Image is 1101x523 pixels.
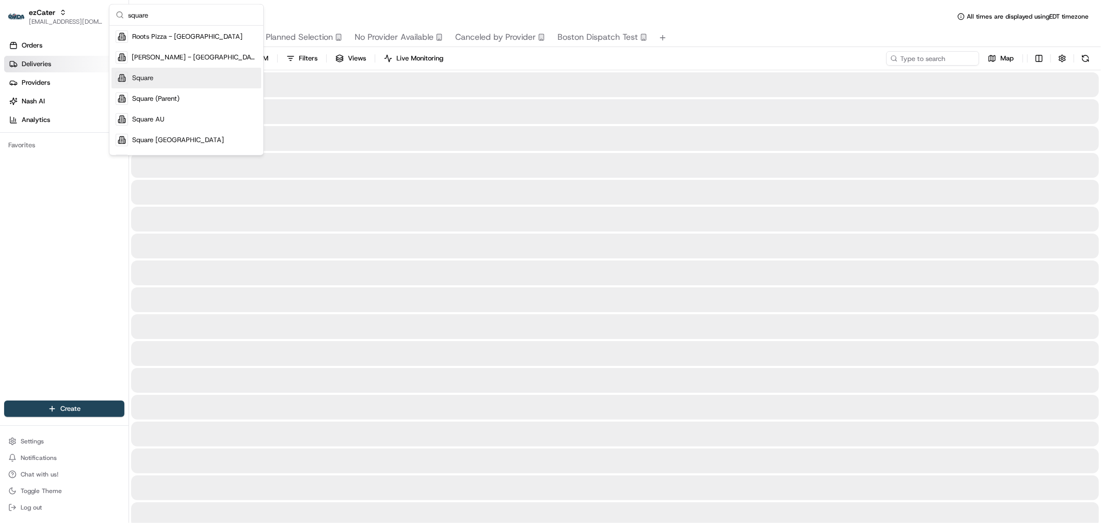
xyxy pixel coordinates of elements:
span: Knowledge Base [21,150,79,160]
a: Nash AI [4,93,129,110]
button: Create [4,401,124,417]
button: Notifications [4,451,124,465]
span: Square [GEOGRAPHIC_DATA] [132,135,224,145]
a: Deliveries [4,56,129,72]
a: Analytics [4,112,129,128]
span: [PERSON_NAME] - [GEOGRAPHIC_DATA] [132,53,257,62]
input: Clear [27,67,170,78]
span: Canceled by Provider [455,31,536,43]
span: Square AU [132,115,164,124]
div: Suggestions [109,26,263,155]
span: Create [60,404,81,413]
button: Filters [282,51,322,66]
button: [EMAIL_ADDRESS][DOMAIN_NAME] [29,18,103,26]
button: ezCater [29,7,55,18]
span: Chat with us! [21,470,58,479]
span: Live Monitoring [396,54,443,63]
div: 💻 [87,151,95,159]
span: Roots Pizza - [GEOGRAPHIC_DATA] [132,32,243,41]
span: Square [132,73,153,83]
span: Square (Parent) [132,94,180,103]
a: 💻API Documentation [83,146,170,164]
span: Nash AI [22,97,45,106]
img: ezCater [8,13,25,20]
button: Chat with us! [4,467,124,482]
span: Boston Dispatch Test [557,31,638,43]
span: API Documentation [98,150,166,160]
span: Planned Selection [266,31,333,43]
span: Log out [21,503,42,512]
span: Filters [299,54,317,63]
span: Providers [22,78,50,87]
span: No Provider Available [355,31,434,43]
p: Welcome 👋 [10,41,188,58]
span: Orders [22,41,42,50]
span: Deliveries [22,59,51,69]
button: Map [983,51,1018,66]
div: We're available if you need us! [35,109,131,117]
span: Toggle Theme [21,487,62,495]
div: 📗 [10,151,19,159]
span: Analytics [22,115,50,125]
button: Toggle Theme [4,484,124,498]
div: Start new chat [35,99,169,109]
a: Powered byPylon [73,175,125,183]
button: Log out [4,500,124,515]
a: Providers [4,74,129,91]
img: Nash [10,10,31,31]
span: Views [348,54,366,63]
span: Notifications [21,454,57,462]
button: Refresh [1078,51,1093,66]
span: Pylon [103,175,125,183]
input: Type to search [886,51,979,66]
button: Start new chat [175,102,188,114]
span: All times are displayed using EDT timezone [967,12,1089,21]
input: Search... [128,5,257,25]
span: Map [1000,54,1014,63]
span: Settings [21,437,44,445]
button: Views [331,51,371,66]
img: 1736555255976-a54dd68f-1ca7-489b-9aae-adbdc363a1c4 [10,99,29,117]
button: Settings [4,434,124,449]
button: ezCaterezCater[EMAIL_ADDRESS][DOMAIN_NAME] [4,4,107,29]
a: Orders [4,37,129,54]
button: Live Monitoring [379,51,448,66]
div: Favorites [4,137,124,153]
a: 📗Knowledge Base [6,146,83,164]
